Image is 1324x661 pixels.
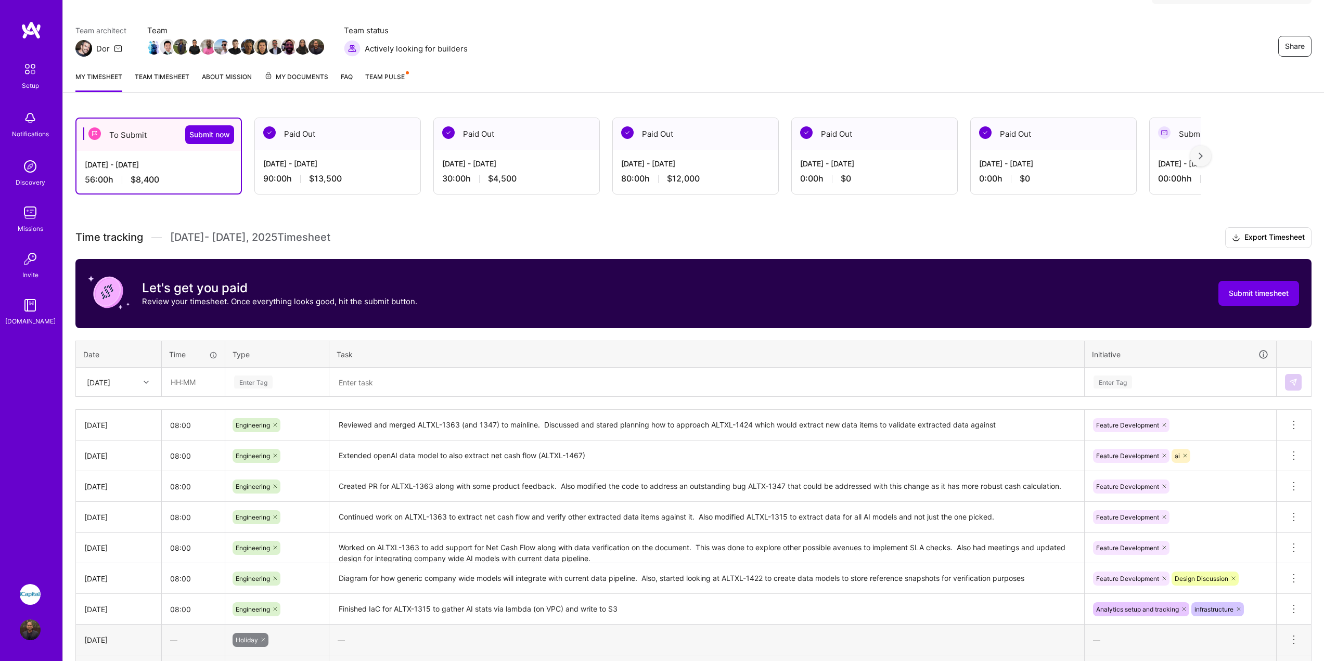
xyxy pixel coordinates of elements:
div: [DATE] - [DATE] [1158,158,1307,169]
th: Date [76,341,162,368]
a: Team Member Avatar [255,38,269,56]
span: $0 [841,173,851,184]
img: Actively looking for builders [344,40,361,57]
a: Team Member Avatar [147,38,161,56]
a: Team Member Avatar [201,38,215,56]
div: [DATE] [84,634,153,645]
img: Team Member Avatar [281,39,297,55]
div: Submitted [1150,118,1315,150]
input: HH:MM [162,442,225,470]
a: Team Member Avatar [242,38,255,56]
span: Team [147,25,323,36]
div: [DATE] [84,420,153,431]
a: Team Member Avatar [215,38,228,56]
div: Enter Tag [234,374,273,390]
span: Engineering [236,575,270,582]
i: icon Mail [114,44,122,53]
span: $0 [1020,173,1030,184]
i: icon Download [1232,232,1240,243]
img: teamwork [20,202,41,223]
span: Feature Development [1096,544,1159,552]
img: Team Architect [75,40,92,57]
textarea: Continued work on ALTXL-1363 to extract net cash flow and verify other extracted data items again... [330,503,1083,532]
button: Submit now [185,125,234,144]
div: Time [169,349,217,360]
th: Task [329,341,1085,368]
img: User Avatar [20,619,41,640]
span: Team Pulse [365,73,405,81]
div: Paid Out [971,118,1136,150]
textarea: Diagram for how generic company wide models will integrate with current data pipeline. Also, star... [330,564,1083,593]
div: [DATE] [84,450,153,461]
img: Paid Out [263,126,276,139]
img: Team Member Avatar [200,39,216,55]
div: Dor [96,43,110,54]
input: HH:MM [162,411,225,439]
span: ai [1175,452,1180,460]
textarea: Finished IaC for ALTX-1315 to gather AI stats via lambda (on VPC) and write to S3 [330,595,1083,624]
span: Feature Development [1096,452,1159,460]
input: HH:MM [162,368,224,396]
span: Team architect [75,25,126,36]
img: Team Member Avatar [146,39,162,55]
h3: Let's get you paid [142,280,417,296]
div: [DOMAIN_NAME] [5,316,56,327]
div: 90:00 h [263,173,412,184]
img: Paid Out [800,126,813,139]
textarea: Reviewed and merged ALTXL-1363 (and 1347) to mainline. Discussed and stared planning how to appro... [330,411,1083,439]
span: Engineering [236,452,270,460]
span: Engineering [236,483,270,490]
div: Notifications [12,128,49,139]
a: About Mission [202,71,252,92]
a: My Documents [264,71,328,92]
button: Share [1278,36,1312,57]
img: Team Member Avatar [160,39,175,55]
div: Discovery [16,177,45,188]
img: Invite [20,249,41,269]
div: [DATE] [84,512,153,523]
p: Review your timesheet. Once everything looks good, hit the submit button. [142,296,417,307]
div: Paid Out [255,118,420,150]
img: Paid Out [442,126,455,139]
div: [DATE] [84,481,153,492]
span: Engineering [236,513,270,521]
div: 80:00 h [621,173,770,184]
a: Team Member Avatar [296,38,310,56]
a: User Avatar [17,619,43,640]
div: Enter Tag [1094,374,1132,390]
img: Paid Out [979,126,992,139]
img: Team Member Avatar [214,39,229,55]
button: Export Timesheet [1225,227,1312,248]
div: Paid Out [792,118,957,150]
div: 30:00 h [442,173,591,184]
img: Team Member Avatar [254,39,270,55]
div: [DATE] [84,573,153,584]
span: infrastructure [1194,605,1233,613]
div: 0:00 h [979,173,1128,184]
a: FAQ [341,71,353,92]
span: Feature Development [1096,483,1159,490]
input: HH:MM [162,503,225,531]
button: Submit timesheet [1218,281,1299,306]
span: Design Discussion [1175,575,1228,582]
span: Actively looking for builders [365,43,468,54]
a: Team Member Avatar [310,38,323,56]
span: Holiday [236,636,258,644]
div: [DATE] - [DATE] [263,158,412,169]
img: guide book [20,295,41,316]
img: Submit [1289,378,1297,386]
div: Missions [18,223,43,234]
i: icon Chevron [144,380,149,385]
img: Submitted [1158,126,1171,139]
div: [DATE] [87,377,110,387]
input: HH:MM [162,565,225,592]
div: [DATE] [84,604,153,615]
div: [DATE] - [DATE] [85,159,233,170]
img: logo [21,21,42,40]
span: Analytics setup and tracking [1096,605,1179,613]
div: [DATE] - [DATE] [621,158,770,169]
span: Submit now [189,129,230,140]
img: Team Member Avatar [268,39,284,55]
div: — [329,626,1084,654]
div: Paid Out [613,118,778,150]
